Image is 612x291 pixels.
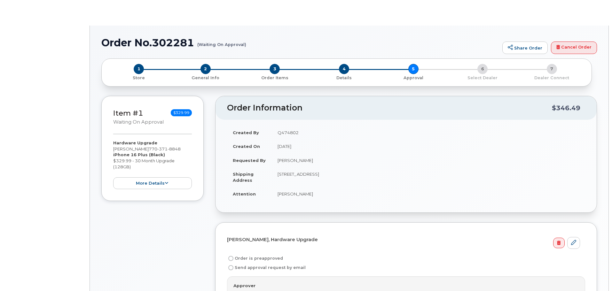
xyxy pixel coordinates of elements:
[171,109,192,116] span: $329.99
[310,74,379,81] a: 4 Details
[551,42,597,54] a: Cancel Order
[272,187,585,201] td: [PERSON_NAME]
[272,167,585,187] td: [STREET_ADDRESS]
[113,177,192,189] button: more details
[552,102,580,114] div: $346.49
[312,75,376,81] p: Details
[270,64,280,74] span: 3
[339,64,349,74] span: 4
[134,64,144,74] span: 1
[113,140,157,145] strong: Hardware Upgrade
[233,283,255,289] label: Approver
[272,153,585,167] td: [PERSON_NAME]
[233,144,260,149] strong: Created On
[197,37,246,47] small: (Waiting On Approval)
[233,191,256,196] strong: Attention
[113,119,164,125] small: Waiting On Approval
[101,37,499,48] h1: Order No.302281
[233,158,266,163] strong: Requested By
[272,139,585,153] td: [DATE]
[240,74,310,81] a: 3 Order Items
[109,75,169,81] p: Store
[149,146,181,151] span: 770
[200,64,211,74] span: 2
[171,74,240,81] a: 2 General Info
[227,103,552,112] h2: Order Information
[157,146,168,151] span: 371
[502,42,548,54] a: Share Order
[233,130,259,135] strong: Created By
[228,256,233,261] input: Order is preapproved
[168,146,181,151] span: 8848
[227,264,306,272] label: Send approval request by email
[243,75,307,81] p: Order Items
[113,109,143,118] a: Item #1
[227,237,580,242] h4: [PERSON_NAME], Hardware Upgrade
[113,140,192,189] div: [PERSON_NAME] $329.99 - 30 Month Upgrade (128GB)
[228,265,233,270] input: Send approval request by email
[107,74,171,81] a: 1 Store
[272,126,585,140] td: Q474802
[174,75,238,81] p: General Info
[233,172,254,183] strong: Shipping Address
[113,152,165,157] strong: iPhone 16 Plus (Black)
[227,255,283,262] label: Order is preapproved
